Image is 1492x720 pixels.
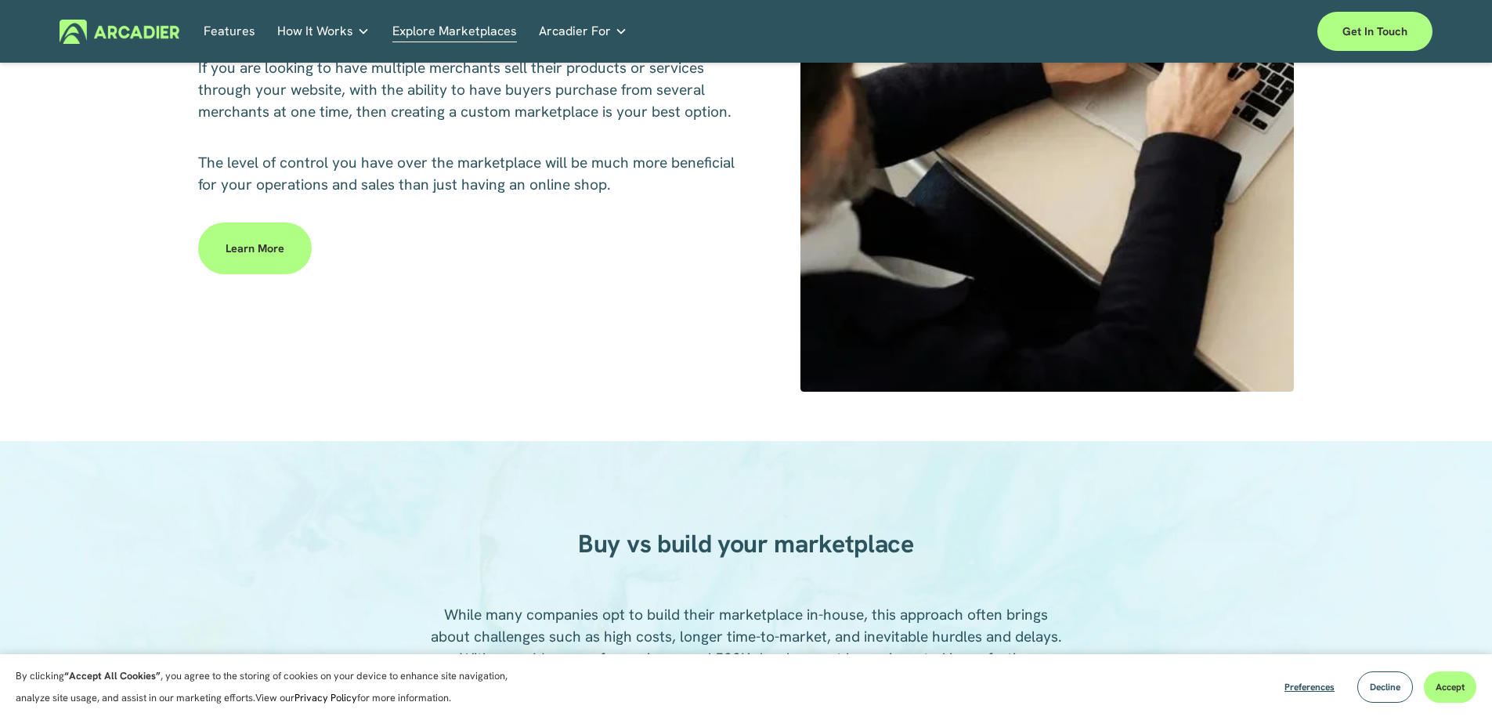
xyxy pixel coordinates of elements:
strong: “Accept All Cookies” [64,669,161,682]
a: Privacy Policy [294,691,357,704]
span: Decline [1370,681,1400,693]
a: Explore Marketplaces [392,20,517,44]
button: Preferences [1273,671,1346,703]
span: Preferences [1284,681,1335,693]
button: Decline [1357,671,1413,703]
a: Learn more [198,223,312,274]
strong: Buy vs build your marketplace [578,527,914,560]
p: By clicking , you agree to the storing of cookies on your device to enhance site navigation, anal... [16,665,525,709]
p: While many companies opt to build their marketplace in-house, this approach often brings about ch... [428,604,1064,714]
span: How It Works [277,20,353,42]
a: folder dropdown [277,20,370,44]
div: Widżet czatu [1414,645,1492,720]
a: Get in touch [1317,12,1432,51]
span: Arcadier For [539,20,611,42]
a: Features [204,20,255,44]
iframe: Chat Widget [1414,645,1492,720]
img: Arcadier [60,20,179,44]
span: The level of control you have over the marketplace will be much more beneficial for your operatio... [198,153,739,194]
span: If you are looking to have multiple merchants sell their products or services through your websit... [198,58,732,121]
a: folder dropdown [539,20,627,44]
